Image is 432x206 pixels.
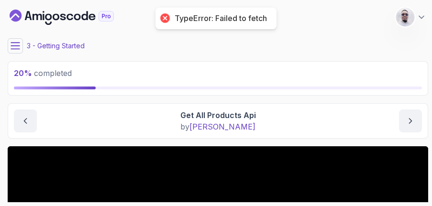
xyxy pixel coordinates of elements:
[180,121,256,132] p: by
[10,10,136,25] a: Dashboard
[14,68,72,78] span: completed
[14,68,32,78] span: 20 %
[396,8,426,27] button: user profile image
[175,13,267,23] div: TypeError: Failed to fetch
[180,109,256,121] p: Get All Products Api
[396,8,414,26] img: user profile image
[27,41,85,51] p: 3 - Getting Started
[14,109,37,132] button: previous content
[399,109,422,132] button: next content
[189,122,255,131] span: [PERSON_NAME]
